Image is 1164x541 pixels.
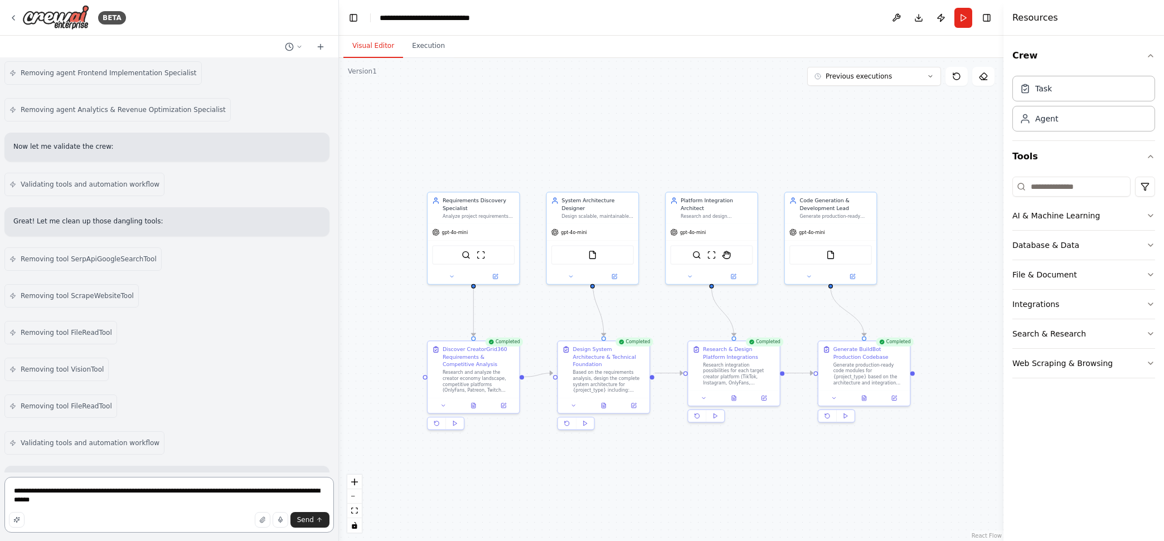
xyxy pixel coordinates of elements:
span: Removing tool FileReadTool [21,402,112,411]
div: CompletedResearch & Design Platform IntegrationsResearch integration possibilities for each targe... [687,340,780,426]
button: View output [588,401,620,410]
button: Open in side panel [593,272,635,281]
button: Open in side panel [621,401,647,410]
g: Edge from d3aef2d3-5bc5-4e70-8456-b062f7c4cff2 to c2a100d7-17cb-4a4a-b558-aa690a9a1ac6 [589,280,607,337]
button: Visual Editor [343,35,403,58]
button: View output [458,401,489,410]
g: Edge from c2a100d7-17cb-4a4a-b558-aa690a9a1ac6 to 6ff98767-c86b-476b-92ee-9e071377fd8d [654,369,683,377]
g: Edge from 078e316c-92b3-466e-9f77-422d23c81f48 to 759058f9-f4c0-42ab-907e-729734c34362 [827,287,867,336]
div: BETA [98,11,126,25]
button: Click to speak your automation idea [273,512,288,528]
button: Tools [1012,141,1155,172]
div: Code Generation & Development LeadGenerate production-ready code, components, and modules for {pr... [784,192,877,285]
g: Edge from 6ff98767-c86b-476b-92ee-9e071377fd8d to 759058f9-f4c0-42ab-907e-729734c34362 [785,369,813,377]
button: Execution [403,35,454,58]
div: Tools [1012,172,1155,387]
button: Hide left sidebar [346,10,361,26]
div: Generate production-ready code, components, and modules for {project_type} that work with Windsur... [800,213,872,220]
span: Removing tool SerpApiGoogleSearchTool [21,255,157,264]
button: Integrations [1012,290,1155,319]
img: Logo [22,5,89,30]
div: Database & Data [1012,240,1079,251]
span: gpt-4o-mini [442,230,468,236]
div: Completed [746,338,784,347]
button: Start a new chat [312,40,329,53]
p: Now let me validate the crew: [13,142,321,152]
g: Edge from 5cdb5ff2-fc66-4fc8-8709-c219f6281567 to c2a100d7-17cb-4a4a-b558-aa690a9a1ac6 [525,369,553,381]
div: CompletedGenerate BuildBot Production CodebaseGenerate production-ready code modules for {project... [818,340,911,426]
div: Research & Design Platform Integrations [703,345,775,360]
div: Generate BuildBot Production Codebase [833,345,905,360]
div: Completed [485,338,523,347]
button: Web Scraping & Browsing [1012,349,1155,378]
span: Removing agent Frontend Implementation Specialist [21,69,197,77]
span: Removing tool VisionTool [21,365,104,374]
div: Research and analyze the creator economy landscape, competitive platforms (OnlyFans, Patreon, Twi... [443,369,515,393]
div: Completed [615,338,653,347]
div: Completed [876,338,914,347]
button: Improve this prompt [9,512,25,528]
div: Discover CreatorGrid360 Requirements & Competitive Analysis [443,345,515,368]
div: Design scalable, maintainable architecture for {project_type} including database schemas, API str... [561,213,633,220]
button: zoom out [347,489,362,504]
button: Previous executions [807,67,941,86]
span: Removing tool FileReadTool [21,328,112,337]
button: Open in side panel [491,401,516,410]
button: toggle interactivity [347,518,362,533]
button: Send [290,512,329,528]
button: Upload files [255,512,270,528]
img: FileReadTool [588,251,597,260]
span: gpt-4o-mini [799,230,825,236]
div: Based on the requirements analysis, design the complete system architecture for {project_type} in... [573,369,645,393]
button: Open in side panel [831,272,873,281]
div: System Architecture DesignerDesign scalable, maintainable architecture for {project_type} includi... [546,192,639,285]
button: Database & Data [1012,231,1155,260]
div: Agent [1035,113,1058,124]
div: Design System Architecture & Technical Foundation [573,345,645,368]
div: AI & Machine Learning [1012,210,1100,221]
span: gpt-4o-mini [561,230,587,236]
div: Research and design integrations with creator platforms like TikTok, OnlyFans, Chaturbate, Twitch... [681,213,753,220]
button: zoom in [347,475,362,489]
div: File & Document [1012,269,1077,280]
div: Version 1 [348,67,377,76]
img: ScrapeWebsiteTool [477,251,486,260]
img: FileReadTool [826,251,835,260]
span: Previous executions [826,72,892,81]
span: Validating tools and automation workflow [21,180,159,189]
img: StagehandTool [722,251,731,260]
button: Search & Research [1012,319,1155,348]
div: React Flow controls [347,475,362,533]
span: Send [297,515,314,524]
p: Great! Let me clean up those dangling tools: [13,216,321,226]
img: SerpApiGoogleSearchTool [692,251,701,260]
div: Analyze project requirements for {project_type} and extract detailed technical specifications, us... [443,213,515,220]
button: AI & Machine Learning [1012,201,1155,230]
div: System Architecture Designer [561,197,633,212]
div: Platform Integration Architect [681,197,753,212]
h4: Resources [1012,11,1058,25]
button: Open in side panel [474,272,516,281]
img: SerpApiGoogleSearchTool [462,251,471,260]
button: Open in side panel [712,272,754,281]
div: Requirements Discovery Specialist [443,197,515,212]
div: Requirements Discovery SpecialistAnalyze project requirements for {project_type} and extract deta... [427,192,520,285]
div: Task [1035,83,1052,94]
div: CompletedDesign System Architecture & Technical FoundationBased on the requirements analysis, des... [557,340,650,433]
button: Crew [1012,40,1155,71]
button: Open in side panel [881,394,907,403]
button: fit view [347,504,362,518]
div: Crew [1012,71,1155,140]
nav: breadcrumb [380,12,497,23]
span: gpt-4o-mini [680,230,706,236]
div: Web Scraping & Browsing [1012,358,1113,369]
button: View output [848,394,880,403]
div: Research integration possibilities for each target creator platform (TikTok, Instagram, OnlyFans,... [703,362,775,386]
button: Open in side panel [751,394,777,403]
img: ScrapeWebsiteTool [707,251,716,260]
button: Switch to previous chat [280,40,307,53]
span: Validating tools and automation workflow [21,438,159,447]
div: Platform Integration ArchitectResearch and design integrations with creator platforms like TikTok... [665,192,758,285]
span: Removing agent Analytics & Revenue Optimization Specialist [21,105,226,114]
span: Removing tool ScrapeWebsiteTool [21,291,134,300]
